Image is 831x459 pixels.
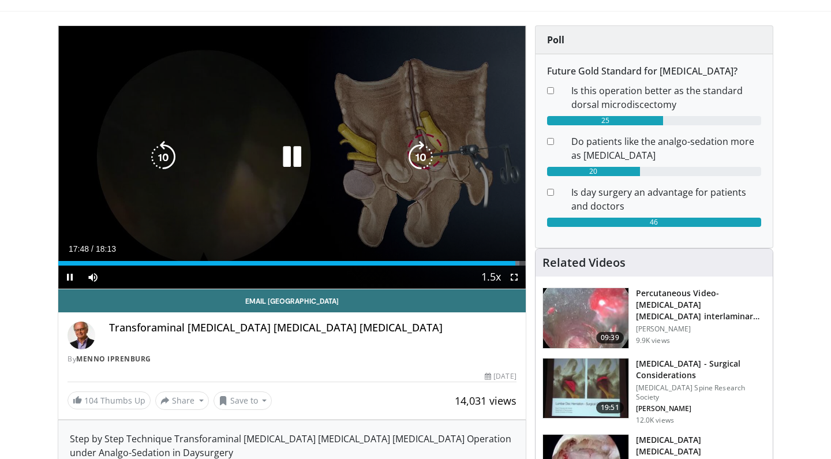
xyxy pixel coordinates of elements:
button: Playback Rate [480,266,503,289]
img: 8fac1a79-a78b-4966-a978-874ddf9a9948.150x105_q85_crop-smart_upscale.jpg [543,288,628,348]
button: Fullscreen [503,266,526,289]
strong: Poll [547,33,564,46]
div: 20 [547,167,640,176]
h3: Percutaneous Video-[MEDICAL_DATA] [MEDICAL_DATA] interlaminar L5-S1 (PELD) [636,288,766,322]
p: [PERSON_NAME] [636,324,766,334]
a: Menno Iprenburg [76,354,151,364]
div: [DATE] [485,371,516,382]
a: 09:39 Percutaneous Video-[MEDICAL_DATA] [MEDICAL_DATA] interlaminar L5-S1 (PELD) [PERSON_NAME] 9.... [542,288,766,349]
img: Avatar [68,322,95,349]
button: Save to [214,391,272,410]
div: Progress Bar [58,261,526,266]
a: Email [GEOGRAPHIC_DATA] [58,289,526,312]
div: 46 [547,218,761,227]
dd: Is this operation better as the standard dorsal microdiscectomy [563,84,770,111]
span: 104 [84,395,98,406]
p: 9.9K views [636,336,670,345]
button: Pause [58,266,81,289]
span: / [91,244,93,253]
p: [MEDICAL_DATA] Spine Research Society [636,383,766,402]
span: 19:51 [596,402,624,413]
div: 25 [547,116,664,125]
div: By [68,354,516,364]
dd: Do patients like the analgo-sedation more as [MEDICAL_DATA] [563,135,770,162]
h3: [MEDICAL_DATA] - Surgical Considerations [636,358,766,381]
button: Mute [81,266,104,289]
span: 17:48 [69,244,89,253]
span: 09:39 [596,332,624,344]
img: df977cbb-5756-427a-b13c-efcd69dcbbf0.150x105_q85_crop-smart_upscale.jpg [543,359,628,419]
dd: Is day surgery an advantage for patients and doctors [563,185,770,213]
span: 18:13 [96,244,116,253]
button: Share [155,391,209,410]
span: 14,031 views [455,394,516,408]
a: 104 Thumbs Up [68,391,151,409]
h6: Future Gold Standard for [MEDICAL_DATA]? [547,66,761,77]
p: [PERSON_NAME] [636,404,766,413]
video-js: Video Player [58,26,526,289]
a: 19:51 [MEDICAL_DATA] - Surgical Considerations [MEDICAL_DATA] Spine Research Society [PERSON_NAME... [542,358,766,425]
p: 12.0K views [636,416,674,425]
h4: Related Videos [542,256,626,270]
h4: Transforaminal [MEDICAL_DATA] [MEDICAL_DATA] [MEDICAL_DATA] [109,322,516,334]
